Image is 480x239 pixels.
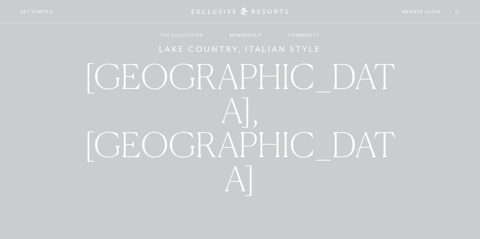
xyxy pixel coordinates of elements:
[403,8,440,15] a: Member Login
[159,43,321,55] h6: Lake Country, Italian Style
[20,8,53,15] a: Get Started
[153,24,211,46] a: The Collection
[281,24,327,46] a: Community
[84,56,395,199] span: [GEOGRAPHIC_DATA], [GEOGRAPHIC_DATA]
[222,24,269,46] a: Membership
